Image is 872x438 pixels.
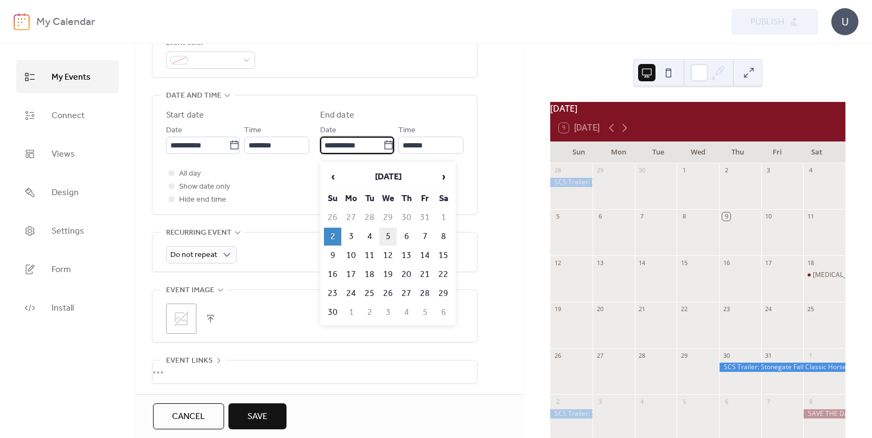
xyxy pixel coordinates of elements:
td: 13 [398,247,415,265]
a: My Events [16,60,119,93]
a: Install [16,291,119,324]
td: 23 [324,285,341,302]
span: Show date only [179,181,230,194]
span: › [435,166,451,188]
div: 12 [553,259,562,267]
div: 30 [638,166,646,175]
td: 24 [342,285,360,302]
div: 4 [806,166,814,175]
td: 29 [435,285,452,302]
td: 20 [398,266,415,284]
td: 1 [342,304,360,321]
div: Thu [718,141,758,163]
td: 21 [416,266,434,284]
div: ••• [152,360,477,383]
div: 8 [680,212,688,221]
td: 4 [361,228,378,246]
div: Breast Cancer Awareness Event [803,270,845,280]
img: logo [14,13,30,30]
span: Time [398,124,416,137]
span: Recurring event [166,227,232,240]
div: 2 [553,397,562,405]
span: Date [166,124,182,137]
span: Form [52,261,71,278]
div: 9 [722,212,730,221]
div: 5 [553,212,562,221]
td: 11 [361,247,378,265]
div: Mon [599,141,638,163]
td: 28 [361,209,378,227]
span: Date and time [166,89,221,102]
div: 29 [596,166,604,175]
div: 2 [722,166,730,175]
div: Event color [166,37,253,50]
button: Cancel [153,403,224,429]
td: 7 [416,228,434,246]
div: 26 [553,351,562,359]
th: [DATE] [342,165,434,189]
div: 27 [596,351,604,359]
div: 4 [638,397,646,405]
div: 3 [596,397,604,405]
div: Start date [166,109,204,122]
div: 21 [638,305,646,313]
div: 29 [680,351,688,359]
td: 3 [379,304,397,321]
span: Connect [52,107,85,124]
div: 1 [806,351,814,359]
div: 13 [596,259,604,267]
div: U [831,8,858,35]
td: 26 [379,285,397,302]
td: 19 [379,266,397,284]
span: All day [179,168,201,181]
div: [DATE] [550,102,845,115]
div: 16 [722,259,730,267]
div: SCS Trailer: RPHSA H/J Finals [550,178,593,187]
td: 6 [435,304,452,321]
div: 20 [596,305,604,313]
div: End date [320,109,354,122]
th: Fr [416,190,434,208]
a: Connect [16,99,119,132]
span: Event links [166,355,213,368]
div: SCS Trailer: Stonegate Fall Classic Horse Show [719,363,845,372]
th: Mo [342,190,360,208]
div: Sat [797,141,837,163]
td: 22 [435,266,452,284]
th: Tu [361,190,378,208]
div: 15 [680,259,688,267]
div: 1 [680,166,688,175]
td: 26 [324,209,341,227]
td: 3 [342,228,360,246]
div: 11 [806,212,814,221]
div: ; [166,304,196,334]
div: 14 [638,259,646,267]
td: 15 [435,247,452,265]
div: 7 [638,212,646,221]
td: 16 [324,266,341,284]
td: 17 [342,266,360,284]
span: Cancel [172,410,205,423]
span: Date [320,124,336,137]
span: Time [244,124,262,137]
span: Hide end time [179,194,226,207]
div: 10 [765,212,773,221]
div: 31 [765,351,773,359]
td: 8 [435,228,452,246]
div: 3 [765,166,773,175]
a: Design [16,176,119,209]
th: We [379,190,397,208]
td: 2 [361,304,378,321]
div: Wed [678,141,718,163]
td: 2 [324,228,341,246]
div: 23 [722,305,730,313]
th: Sa [435,190,452,208]
td: 12 [379,247,397,265]
span: ‹ [324,166,341,188]
td: 5 [379,228,397,246]
th: Su [324,190,341,208]
div: SCS Trailer: Stonegate Fall Classic Horse Show [550,409,593,418]
span: My Events [52,69,91,86]
td: 30 [398,209,415,227]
